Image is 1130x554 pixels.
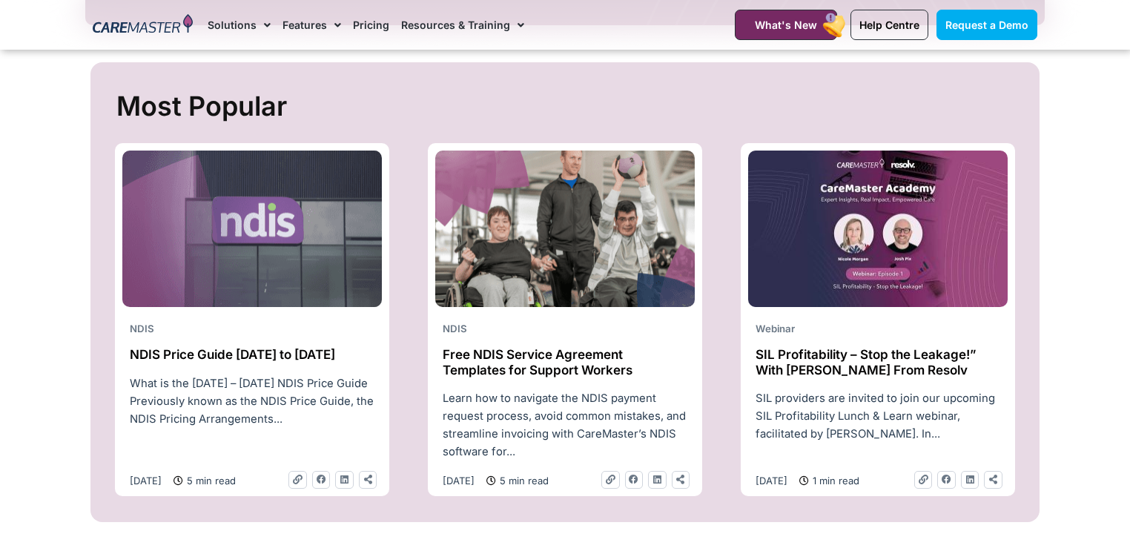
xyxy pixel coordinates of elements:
[443,475,475,487] time: [DATE]
[443,323,467,334] span: NDIS
[809,472,859,489] span: 1 min read
[945,19,1028,31] span: Request a Demo
[756,389,1000,443] p: SIL providers are invited to join our upcoming SIL Profitability Lunch & Learn webinar, facilitat...
[122,151,382,308] img: ndis-price-guide
[850,10,928,40] a: Help Centre
[443,347,687,377] h2: Free NDIS Service Agreement Templates for Support Workers
[755,19,817,31] span: What's New
[183,472,236,489] span: 5 min read
[435,389,695,461] div: Learn how to navigate the NDIS payment request process, avoid common mistakes, and streamline inv...
[756,347,1000,377] h2: SIL Profitability – Stop the Leakage!” With [PERSON_NAME] From Resolv
[130,475,162,487] time: [DATE]
[496,472,549,489] span: 5 min read
[936,10,1037,40] a: Request a Demo
[756,323,795,334] span: Webinar
[859,19,919,31] span: Help Centre
[130,375,374,428] p: What is the [DATE] – [DATE] NDIS Price Guide Previously known as the NDIS Price Guide, the NDIS P...
[735,10,837,40] a: What's New
[435,151,695,308] img: NDIS Provider challenges 1
[130,323,154,334] span: NDIS
[116,85,1017,128] h2: Most Popular
[748,151,1008,308] img: youtube
[93,14,193,36] img: CareMaster Logo
[756,475,787,487] time: [DATE]
[130,347,374,362] h2: NDIS Price Guide [DATE] to [DATE]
